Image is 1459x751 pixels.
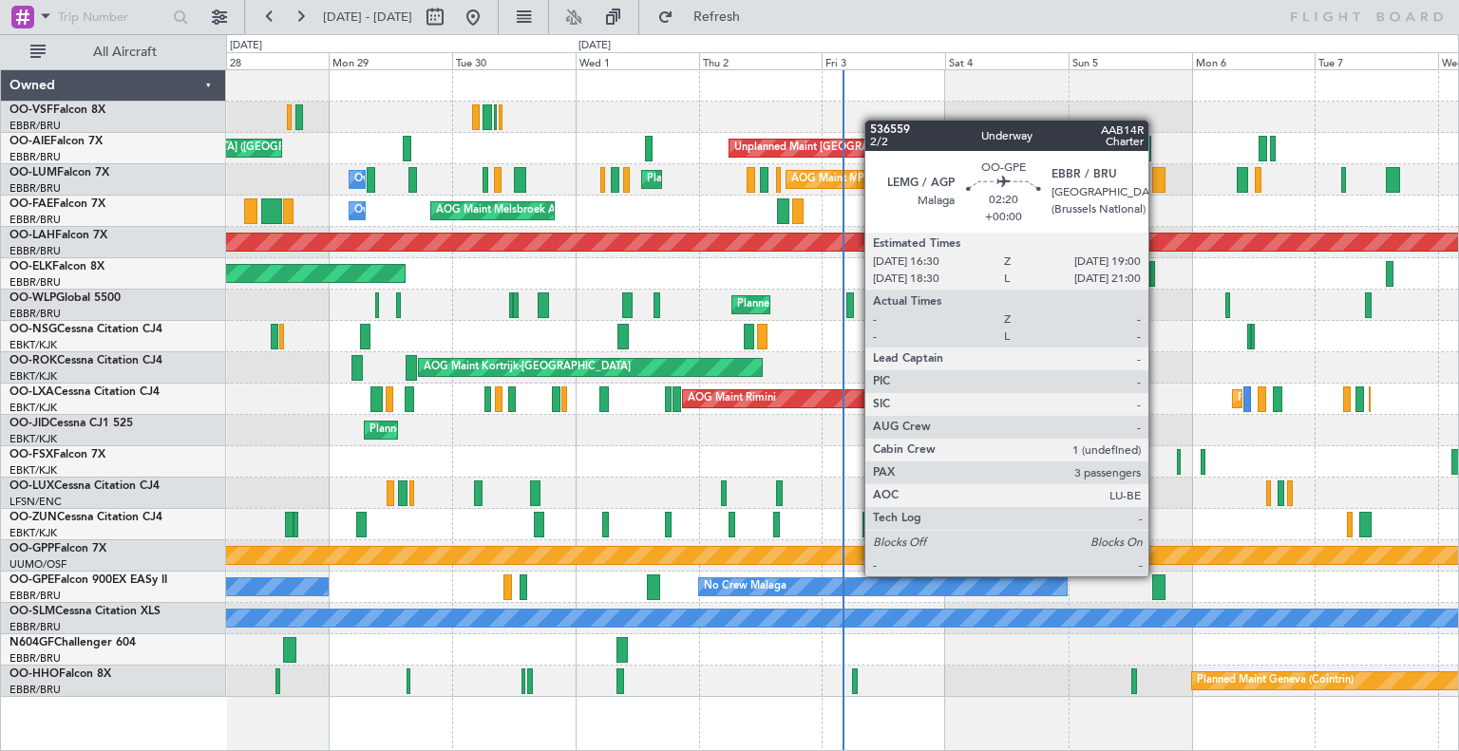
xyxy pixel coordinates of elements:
a: UUMO/OSF [9,557,66,572]
a: EBBR/BRU [9,150,61,164]
a: OO-GPEFalcon 900EX EASy II [9,574,167,586]
a: OO-AIEFalcon 7X [9,136,103,147]
span: All Aircraft [49,46,200,59]
a: EBBR/BRU [9,213,61,227]
div: Sun 5 [1069,52,1192,69]
a: OO-LUMFalcon 7X [9,167,109,178]
a: EBBR/BRU [9,589,61,603]
input: Trip Number [58,3,167,31]
div: Sat 4 [945,52,1069,69]
span: OO-LXA [9,386,54,398]
span: [DATE] - [DATE] [323,9,412,26]
div: Planned Maint [GEOGRAPHIC_DATA] ([GEOGRAPHIC_DATA] National) [647,165,991,194]
a: EBBR/BRU [9,244,61,258]
a: OO-LXACessna Citation CJ4 [9,386,160,398]
span: OO-GPP [9,543,54,554]
span: OO-WLP [9,292,56,304]
a: OO-ROKCessna Citation CJ4 [9,355,162,366]
a: OO-GPPFalcon 7X [9,543,106,554]
div: Unplanned Maint [GEOGRAPHIC_DATA] ([GEOGRAPHIC_DATA]) [734,134,1047,162]
span: OO-LUX [9,480,54,492]
a: OO-ZUNCessna Citation CJ4 [9,512,162,523]
div: AOG Maint Melsbroek Air Base [791,165,943,194]
a: OO-FSXFalcon 7X [9,449,105,460]
div: Wed 1 [576,52,699,69]
a: OO-HHOFalcon 8X [9,668,111,680]
div: Planned Maint Kortrijk-[GEOGRAPHIC_DATA] [369,416,591,444]
a: LFSN/ENC [9,495,62,509]
button: All Aircraft [21,37,206,67]
a: EBKT/KJK [9,338,57,352]
span: OO-HHO [9,668,59,680]
a: EBBR/BRU [9,651,61,666]
a: OO-LUXCessna Citation CJ4 [9,480,160,492]
div: AOG Maint Rimini [688,385,776,413]
a: OO-SLMCessna Citation XLS [9,606,161,617]
div: No Crew Malaga [704,573,786,601]
button: Refresh [649,2,763,32]
div: Planned Maint [GEOGRAPHIC_DATA] ([GEOGRAPHIC_DATA] National) [858,165,1202,194]
span: OO-JID [9,418,49,429]
div: [DATE] [230,38,262,54]
span: OO-SLM [9,606,55,617]
span: OO-LUM [9,167,57,178]
div: Planned Maint Geneva (Cointrin) [1197,667,1354,695]
span: OO-ROK [9,355,57,366]
span: OO-FAE [9,198,53,210]
a: EBKT/KJK [9,369,57,384]
span: OO-LAH [9,230,55,241]
a: OO-LAHFalcon 7X [9,230,107,241]
span: Refresh [677,10,757,24]
div: Mon 29 [329,52,452,69]
div: Owner Melsbroek Air Base [354,197,483,225]
span: OO-NSG [9,324,57,335]
span: OO-ELK [9,261,52,272]
a: EBBR/BRU [9,307,61,321]
span: OO-GPE [9,574,54,586]
div: AOG Maint Melsbroek Air Base [436,197,588,225]
span: OO-FSX [9,449,53,460]
a: EBBR/BRU [9,683,61,697]
a: OO-FAEFalcon 7X [9,198,105,210]
a: EBKT/KJK [9,463,57,478]
a: EBKT/KJK [9,432,57,446]
div: Owner Melsbroek Air Base [354,165,483,194]
div: Planned Maint Milan (Linate) [737,291,874,319]
div: [DATE] [578,38,611,54]
a: N604GFChallenger 604 [9,637,136,648]
div: Sun 28 [206,52,330,69]
div: Mon 6 [1192,52,1316,69]
div: Tue 30 [452,52,576,69]
span: OO-VSF [9,104,53,116]
span: OO-ZUN [9,512,57,523]
span: N604GF [9,637,54,648]
span: OO-AIE [9,136,50,147]
a: EBBR/BRU [9,620,61,634]
div: Thu 2 [699,52,823,69]
div: Fri 3 [822,52,945,69]
a: OO-VSFFalcon 8X [9,104,105,116]
a: OO-ELKFalcon 8X [9,261,104,272]
a: OO-WLPGlobal 5500 [9,292,121,304]
a: EBKT/KJK [9,526,57,540]
a: EBBR/BRU [9,119,61,133]
div: Planned Maint Kortrijk-[GEOGRAPHIC_DATA] [1238,385,1459,413]
a: EBKT/KJK [9,401,57,415]
a: OO-NSGCessna Citation CJ4 [9,324,162,335]
a: EBBR/BRU [9,181,61,196]
a: EBBR/BRU [9,275,61,290]
div: Tue 7 [1315,52,1438,69]
a: OO-JIDCessna CJ1 525 [9,418,133,429]
div: AOG Maint Kortrijk-[GEOGRAPHIC_DATA] [424,353,631,382]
